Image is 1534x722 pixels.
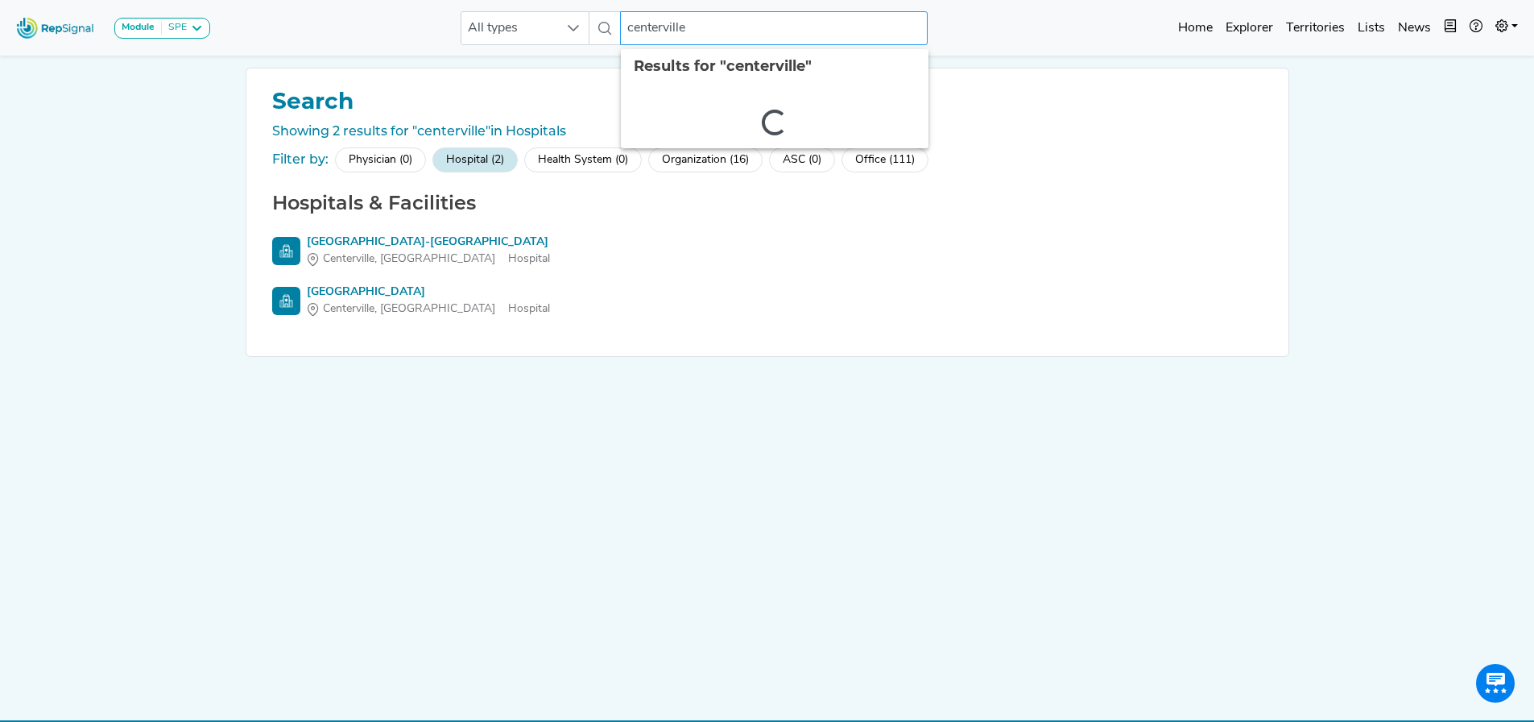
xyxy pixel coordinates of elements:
[648,147,763,172] div: Organization (16)
[272,287,300,315] img: Hospital Search Icon
[162,22,187,35] div: SPE
[272,150,329,169] div: Filter by:
[490,123,566,139] span: in Hospitals
[307,251,550,268] div: Hospital
[335,147,426,172] div: Physician (0)
[266,192,1269,215] h2: Hospitals & Facilities
[266,88,1269,115] h1: Search
[272,284,1263,317] a: [GEOGRAPHIC_DATA]Centerville, [GEOGRAPHIC_DATA]Hospital
[769,147,835,172] div: ASC (0)
[1437,12,1463,44] button: Intel Book
[1172,12,1219,44] a: Home
[266,122,1269,141] div: Showing 2 results for "centerville"
[307,301,550,317] div: Hospital
[1280,12,1351,44] a: Territories
[432,147,518,172] div: Hospital (2)
[323,301,495,317] span: Centerville, [GEOGRAPHIC_DATA]
[1219,12,1280,44] a: Explorer
[841,147,928,172] div: Office (111)
[272,237,300,265] img: Hospital Search Icon
[461,12,558,44] span: All types
[524,147,642,172] div: Health System (0)
[114,18,210,39] button: ModuleSPE
[1391,12,1437,44] a: News
[272,234,1263,268] a: [GEOGRAPHIC_DATA]-[GEOGRAPHIC_DATA]Centerville, [GEOGRAPHIC_DATA]Hospital
[307,234,550,251] div: [GEOGRAPHIC_DATA]-[GEOGRAPHIC_DATA]
[122,23,155,32] strong: Module
[634,57,812,75] span: Results for "centerville"
[307,284,550,301] div: [GEOGRAPHIC_DATA]
[1351,12,1391,44] a: Lists
[323,251,495,268] span: Centerville, [GEOGRAPHIC_DATA]
[620,11,928,45] input: Search a physician or facility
